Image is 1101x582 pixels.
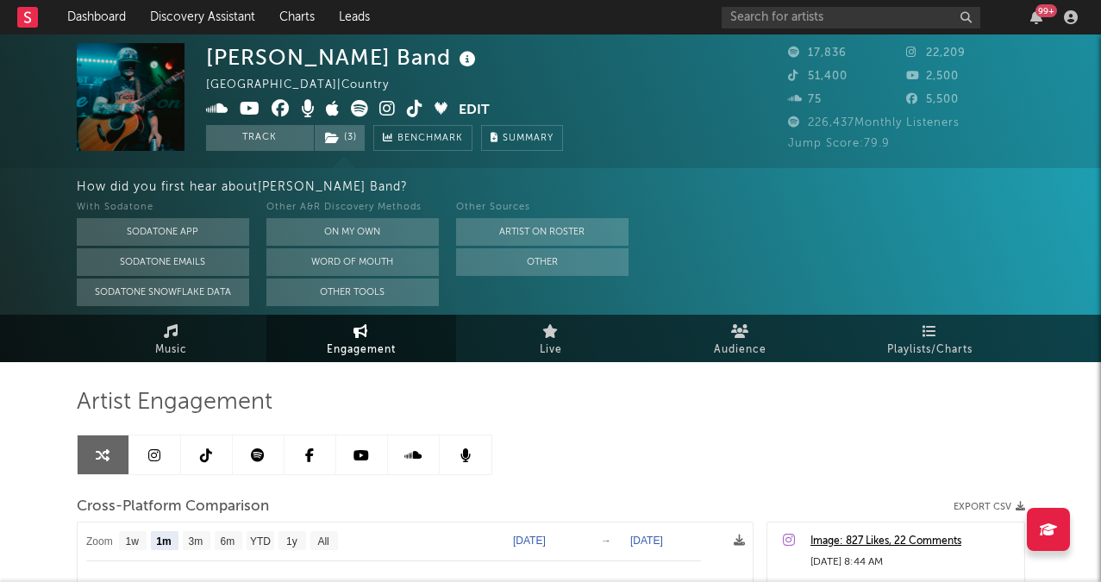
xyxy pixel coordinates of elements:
button: Sodatone Snowflake Data [77,278,249,306]
span: Audience [714,340,766,360]
button: Sodatone Emails [77,248,249,276]
button: Sodatone App [77,218,249,246]
span: Engagement [327,340,396,360]
span: 22,209 [906,47,966,59]
text: 1w [125,535,139,548]
text: 3m [188,535,203,548]
text: 1y [286,535,297,548]
span: 226,437 Monthly Listeners [788,117,960,128]
a: Benchmark [373,125,472,151]
a: Engagement [266,315,456,362]
a: Audience [646,315,835,362]
text: 6m [220,535,235,548]
a: Playlists/Charts [835,315,1025,362]
span: ( 3 ) [314,125,366,151]
a: Music [77,315,266,362]
button: Export CSV [954,502,1025,512]
div: [PERSON_NAME] Band [206,43,480,72]
span: 51,400 [788,71,848,82]
span: Live [540,340,562,360]
button: Summary [481,125,563,151]
span: Benchmark [397,128,463,149]
span: 5,500 [906,94,959,105]
div: With Sodatone [77,197,249,218]
span: Playlists/Charts [887,340,973,360]
text: → [601,535,611,547]
button: (3) [315,125,365,151]
text: Zoom [86,535,113,548]
a: Live [456,315,646,362]
button: Track [206,125,314,151]
div: [GEOGRAPHIC_DATA] | Country [206,75,409,96]
button: Edit [459,100,490,122]
text: YTD [249,535,270,548]
text: [DATE] [513,535,546,547]
button: Word Of Mouth [266,248,439,276]
span: 75 [788,94,822,105]
span: Jump Score: 79.9 [788,138,890,149]
div: Other Sources [456,197,629,218]
button: On My Own [266,218,439,246]
span: Music [155,340,187,360]
button: Artist on Roster [456,218,629,246]
span: 17,836 [788,47,847,59]
span: Cross-Platform Comparison [77,497,269,517]
input: Search for artists [722,7,980,28]
button: Other Tools [266,278,439,306]
span: Artist Engagement [77,392,272,413]
a: Image: 827 Likes, 22 Comments [810,531,1016,552]
div: Other A&R Discovery Methods [266,197,439,218]
span: Summary [503,134,554,143]
div: 99 + [1035,4,1057,17]
text: 1m [156,535,171,548]
button: Other [456,248,629,276]
button: 99+ [1030,10,1042,24]
span: 2,500 [906,71,959,82]
text: [DATE] [630,535,663,547]
div: [DATE] 8:44 AM [810,552,1016,573]
text: All [317,535,328,548]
